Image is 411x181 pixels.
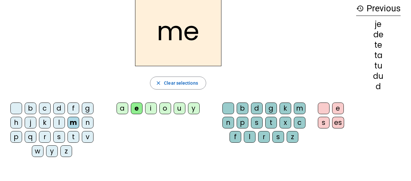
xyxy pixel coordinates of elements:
div: z [60,145,72,157]
div: k [280,103,291,114]
div: y [46,145,58,157]
div: m [68,117,79,128]
div: z [287,131,298,143]
div: te [356,41,401,49]
div: n [222,117,234,128]
div: f [230,131,241,143]
div: c [39,103,51,114]
mat-icon: history [356,5,364,12]
div: p [10,131,22,143]
button: Clear selections [150,77,206,90]
div: o [159,103,171,114]
div: tu [356,62,401,70]
div: u [174,103,185,114]
div: g [82,103,93,114]
div: l [244,131,255,143]
div: s [318,117,330,128]
div: je [356,20,401,28]
div: d [53,103,65,114]
div: du [356,72,401,80]
div: k [39,117,51,128]
div: a [117,103,128,114]
div: v [82,131,93,143]
div: de [356,31,401,39]
div: s [272,131,284,143]
div: q [25,131,36,143]
div: i [145,103,157,114]
div: es [332,117,344,128]
div: c [294,117,305,128]
span: Clear selections [164,79,198,87]
div: ta [356,52,401,59]
div: e [332,103,344,114]
div: t [265,117,277,128]
div: e [131,103,143,114]
div: s [251,117,263,128]
div: n [82,117,93,128]
div: r [39,131,51,143]
div: h [10,117,22,128]
mat-icon: close [156,80,161,86]
div: m [294,103,305,114]
div: t [68,131,79,143]
div: r [258,131,270,143]
div: d [251,103,263,114]
div: b [25,103,36,114]
div: y [188,103,200,114]
div: p [237,117,248,128]
div: d [356,83,401,90]
h3: Previous [356,1,401,16]
div: l [53,117,65,128]
div: x [280,117,291,128]
div: f [68,103,79,114]
div: b [237,103,248,114]
div: s [53,131,65,143]
div: j [25,117,36,128]
div: w [32,145,44,157]
div: g [265,103,277,114]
